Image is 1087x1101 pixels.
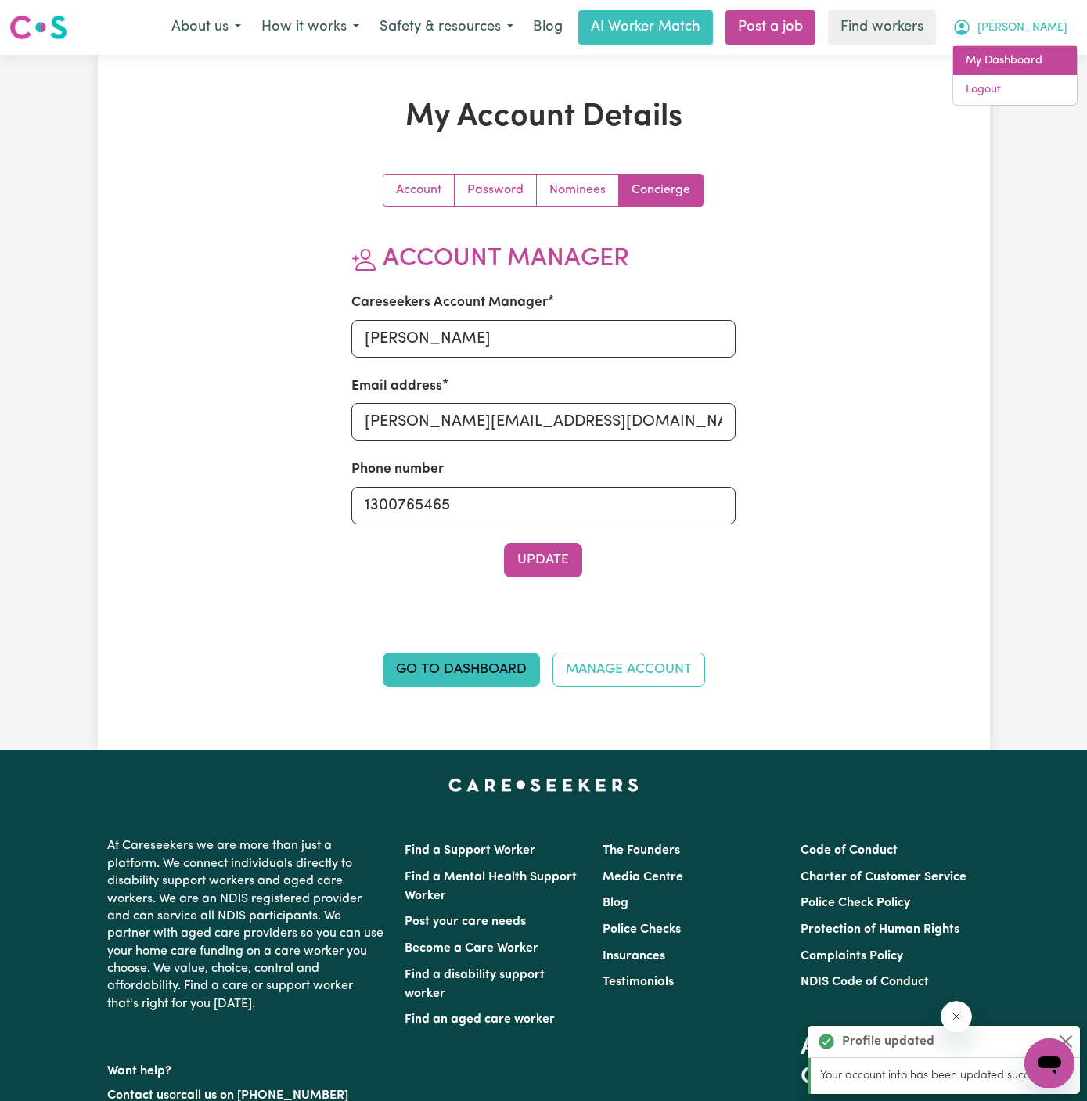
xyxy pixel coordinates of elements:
[351,244,736,274] h2: Account Manager
[405,969,545,1000] a: Find a disability support worker
[953,46,1077,76] a: My Dashboard
[801,923,959,936] a: Protection of Human Rights
[603,871,683,883] a: Media Centre
[952,45,1078,106] div: My Account
[383,653,540,687] a: Go to Dashboard
[351,293,548,313] label: Careseekers Account Manager
[107,831,386,1019] p: At Careseekers we are more than just a platform. We connect individuals directly to disability su...
[1056,1032,1075,1051] button: Close
[603,976,674,988] a: Testimonials
[603,897,628,909] a: Blog
[405,942,538,955] a: Become a Care Worker
[1024,1038,1074,1088] iframe: Button to launch messaging window
[351,459,444,480] label: Phone number
[942,11,1078,44] button: My Account
[107,1056,386,1080] p: Want help?
[351,487,736,524] input: e.g. 0410 123 456
[405,871,577,902] a: Find a Mental Health Support Worker
[9,9,67,45] a: Careseekers logo
[953,75,1077,105] a: Logout
[405,916,526,928] a: Post your care needs
[9,13,67,41] img: Careseekers logo
[504,543,582,577] button: Update
[351,320,736,358] input: e.g. Amanda van Eldik
[405,844,535,857] a: Find a Support Worker
[941,1001,972,1032] iframe: Close message
[801,976,929,988] a: NDIS Code of Conduct
[801,871,966,883] a: Charter of Customer Service
[977,20,1067,37] span: [PERSON_NAME]
[842,1032,934,1051] strong: Profile updated
[405,1013,555,1026] a: Find an aged care worker
[603,844,680,857] a: The Founders
[351,403,736,441] input: e.g. amanda@careseekers.com.au
[251,11,369,44] button: How it works
[161,11,251,44] button: About us
[448,778,639,790] a: Careseekers home page
[801,1033,980,1093] h2: Acknowledgement of Country
[455,175,537,206] a: Update your password
[369,11,524,44] button: Safety & resources
[524,10,572,45] a: Blog
[256,99,832,136] h1: My Account Details
[351,376,442,397] label: Email address
[828,10,936,45] a: Find workers
[552,653,705,687] a: Manage Account
[801,950,903,962] a: Complaints Policy
[801,897,910,909] a: Police Check Policy
[383,175,455,206] a: Update your account
[725,10,815,45] a: Post a job
[603,950,665,962] a: Insurances
[9,11,95,23] span: Need any help?
[537,175,619,206] a: Update your nominees
[603,923,681,936] a: Police Checks
[801,844,898,857] a: Code of Conduct
[578,10,713,45] a: AI Worker Match
[820,1067,1071,1085] p: Your account info has been updated successfully
[619,175,703,206] a: Update account manager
